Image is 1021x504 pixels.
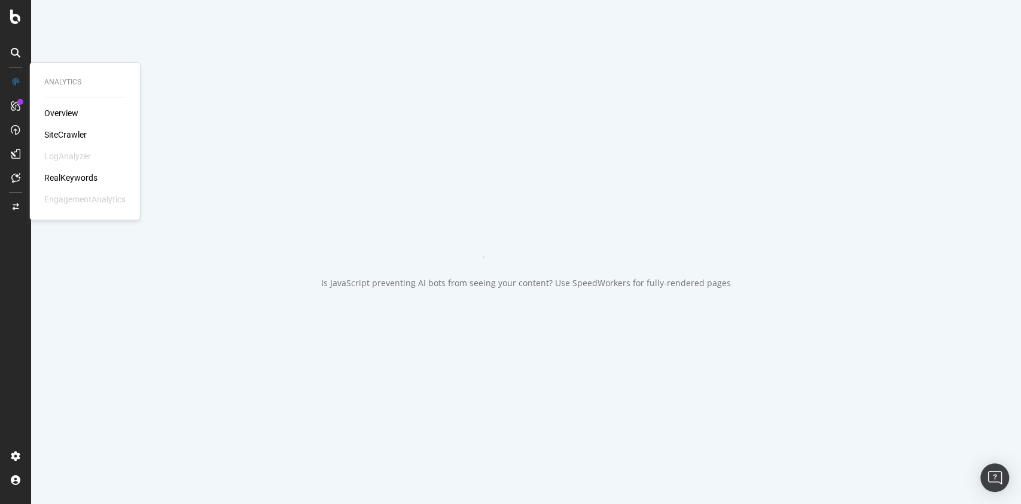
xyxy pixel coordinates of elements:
[44,172,97,184] a: RealKeywords
[44,150,91,162] div: LogAnalyzer
[44,129,87,141] a: SiteCrawler
[44,193,126,205] div: EngagementAnalytics
[321,277,731,289] div: Is JavaScript preventing AI bots from seeing your content? Use SpeedWorkers for fully-rendered pages
[483,215,569,258] div: animation
[44,77,126,87] div: Analytics
[44,107,78,119] a: Overview
[980,463,1009,492] div: Open Intercom Messenger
